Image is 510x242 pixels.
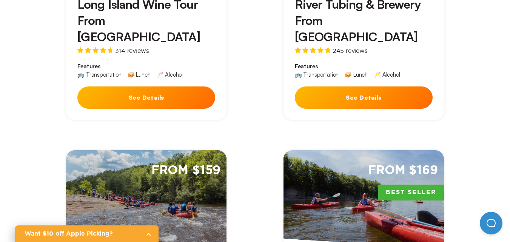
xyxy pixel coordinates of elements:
a: Want $10 off Apple Picking? [15,225,159,242]
span: From $169 [368,162,438,179]
div: 🥂 Alcohol [374,72,400,77]
div: 🚌 Transportation [295,72,339,77]
span: 314 reviews [115,48,149,54]
div: 🥪 Lunch [345,72,368,77]
span: Best Seller [378,185,444,200]
span: 245 reviews [333,48,368,54]
button: See Details [77,86,215,109]
h2: Want $10 off Apple Picking? [25,229,140,238]
iframe: Help Scout Beacon - Open [480,212,502,234]
span: From $159 [151,162,221,179]
div: 🥪 Lunch [128,72,151,77]
div: 🚌 Transportation [77,72,121,77]
button: See Details [295,86,433,109]
span: Features [77,63,215,70]
div: 🥂 Alcohol [157,72,183,77]
span: Features [295,63,433,70]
